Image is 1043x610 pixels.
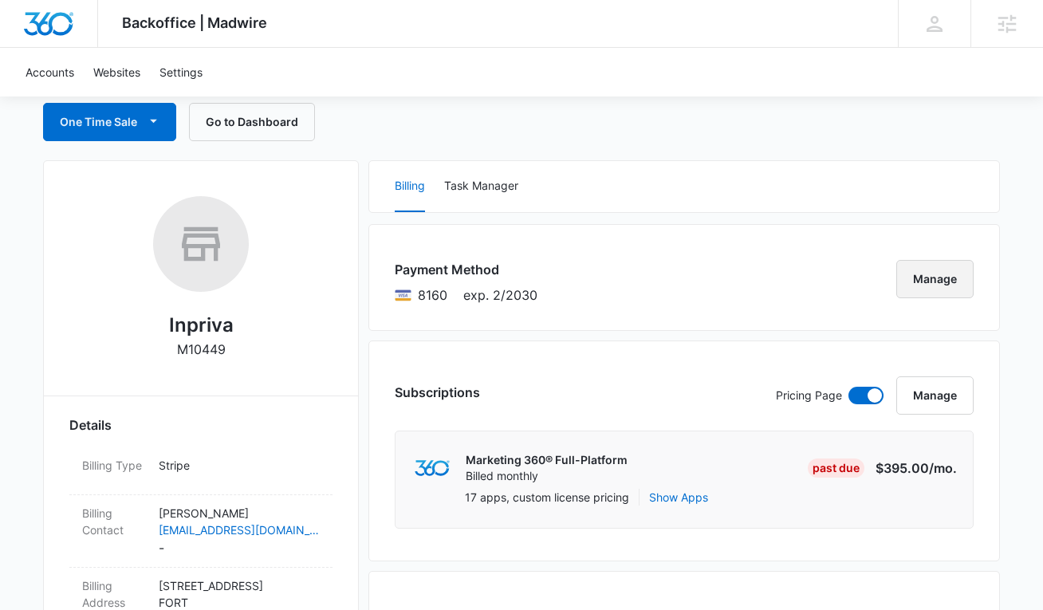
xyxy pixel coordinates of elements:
[150,48,212,96] a: Settings
[122,14,267,31] span: Backoffice | Madwire
[395,383,480,402] h3: Subscriptions
[159,505,320,557] dd: -
[463,285,537,305] span: exp. 2/2030
[808,458,864,478] div: Past Due
[415,460,449,477] img: marketing360Logo
[189,103,315,141] button: Go to Dashboard
[876,458,957,478] p: $395.00
[929,460,957,476] span: /mo.
[82,505,146,538] dt: Billing Contact
[82,457,146,474] dt: Billing Type
[69,415,112,435] span: Details
[649,489,708,506] button: Show Apps
[69,495,333,568] div: Billing Contact[PERSON_NAME][EMAIL_ADDRESS][DOMAIN_NAME]-
[896,260,974,298] button: Manage
[84,48,150,96] a: Websites
[466,468,628,484] p: Billed monthly
[444,161,518,212] button: Task Manager
[395,161,425,212] button: Billing
[159,505,320,521] p: [PERSON_NAME]
[395,260,537,279] h3: Payment Method
[159,457,320,474] p: Stripe
[43,103,176,141] button: One Time Sale
[69,447,333,495] div: Billing TypeStripe
[896,376,974,415] button: Manage
[418,285,447,305] span: Visa ending with
[159,521,320,538] a: [EMAIL_ADDRESS][DOMAIN_NAME]
[16,48,84,96] a: Accounts
[776,387,842,404] p: Pricing Page
[177,340,226,359] p: M10449
[465,489,629,506] p: 17 apps, custom license pricing
[169,311,234,340] h2: Inpriva
[466,452,628,468] p: Marketing 360® Full-Platform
